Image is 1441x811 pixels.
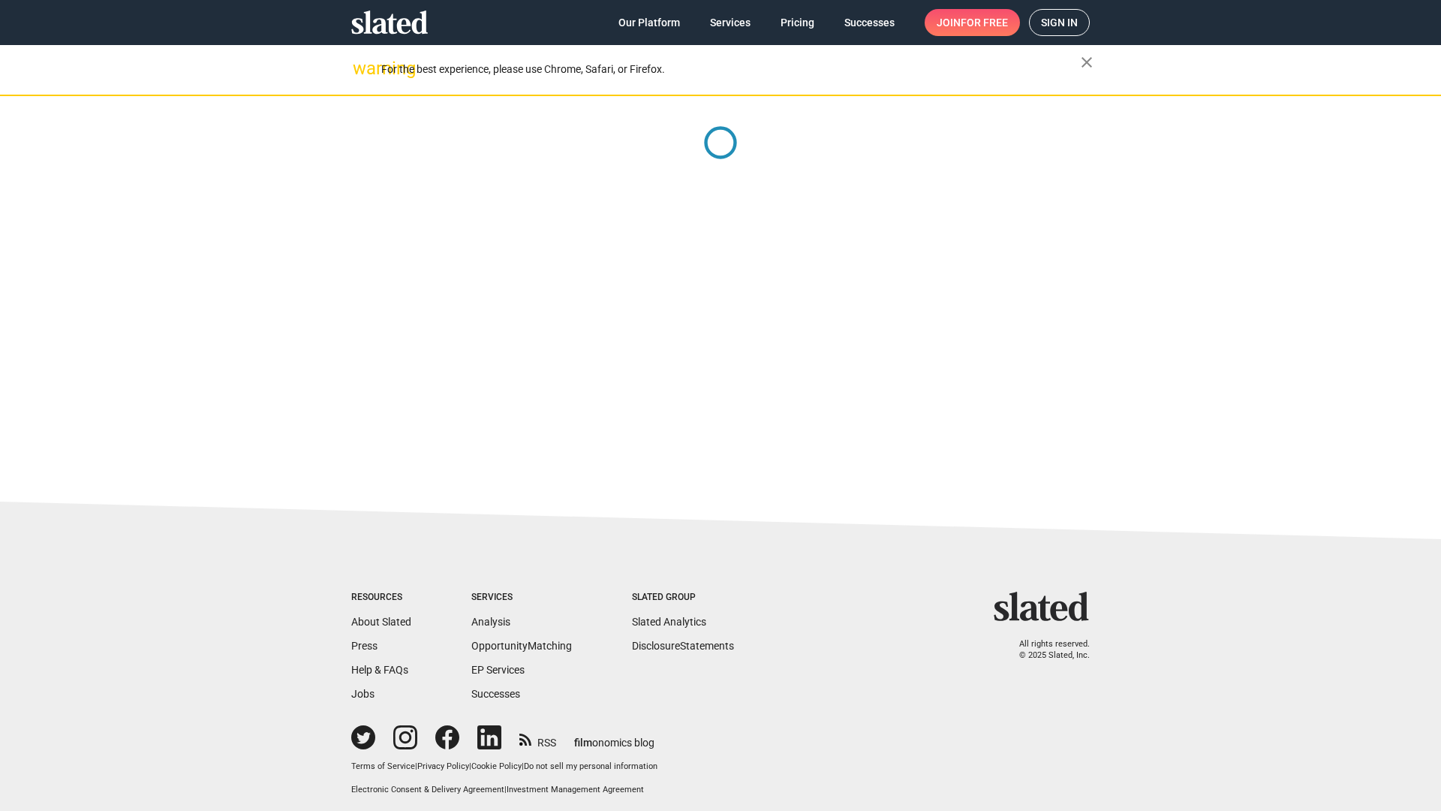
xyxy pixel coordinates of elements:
[844,9,895,36] span: Successes
[1003,639,1090,661] p: All rights reserved. © 2025 Slated, Inc.
[632,592,734,604] div: Slated Group
[381,59,1081,80] div: For the best experience, please use Chrome, Safari, or Firefox.
[351,592,411,604] div: Resources
[937,9,1008,36] span: Join
[417,761,469,771] a: Privacy Policy
[632,616,706,628] a: Slated Analytics
[925,9,1020,36] a: Joinfor free
[1029,9,1090,36] a: Sign in
[522,761,524,771] span: |
[961,9,1008,36] span: for free
[574,737,592,749] span: film
[351,640,378,652] a: Press
[471,664,525,676] a: EP Services
[606,9,692,36] a: Our Platform
[471,616,510,628] a: Analysis
[351,616,411,628] a: About Slated
[574,724,654,750] a: filmonomics blog
[507,785,644,794] a: Investment Management Agreement
[781,9,814,36] span: Pricing
[351,688,375,700] a: Jobs
[710,9,751,36] span: Services
[1078,53,1096,71] mat-icon: close
[351,785,504,794] a: Electronic Consent & Delivery Agreement
[504,785,507,794] span: |
[519,727,556,750] a: RSS
[632,640,734,652] a: DisclosureStatements
[471,688,520,700] a: Successes
[769,9,826,36] a: Pricing
[471,761,522,771] a: Cookie Policy
[471,640,572,652] a: OpportunityMatching
[353,59,371,77] mat-icon: warning
[351,761,415,771] a: Terms of Service
[1041,10,1078,35] span: Sign in
[471,592,572,604] div: Services
[469,761,471,771] span: |
[698,9,763,36] a: Services
[415,761,417,771] span: |
[524,761,657,773] button: Do not sell my personal information
[618,9,680,36] span: Our Platform
[832,9,907,36] a: Successes
[351,664,408,676] a: Help & FAQs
